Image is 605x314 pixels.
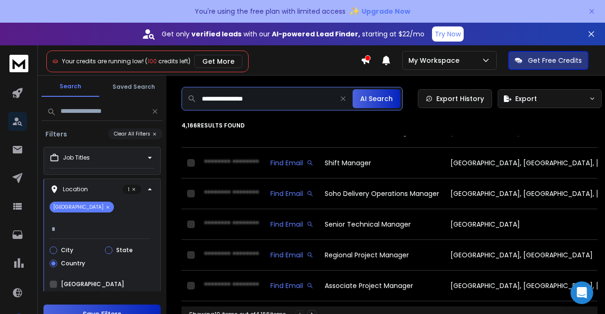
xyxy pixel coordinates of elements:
h3: Filters [42,129,71,139]
button: Saved Search [105,77,163,96]
td: Associate Project Manager [319,271,445,301]
p: You're using the free plan with limited access [195,7,346,16]
button: Get More [194,55,242,68]
td: Regional Project Manager [319,240,445,271]
span: Export [515,94,537,103]
label: Country [61,260,85,267]
span: Upgrade Now [362,7,410,16]
button: Get Free Credits [508,51,588,70]
div: Open Intercom Messenger [570,281,593,304]
a: Export History [418,89,492,108]
span: ( credits left) [145,57,190,65]
p: Job Titles [63,154,90,161]
button: AI Search [353,89,400,108]
div: Find Email [270,281,313,290]
span: Your credits are running low! [62,57,144,65]
p: Get Free Credits [528,56,582,65]
p: Try Now [435,29,461,39]
td: Senior Technical Manager [319,209,445,240]
div: Find Email [270,220,313,229]
p: My Workspace [408,56,463,65]
button: Try Now [432,26,464,42]
button: Clear All Filters [108,128,163,139]
td: Soho Delivery Operations Manager [319,178,445,209]
span: 100 [147,57,157,65]
label: [GEOGRAPHIC_DATA] [61,280,124,288]
td: Shift Manager [319,148,445,178]
label: State [116,246,133,254]
p: 1 [122,185,141,194]
p: 4,166 results found [181,122,597,129]
div: Find Email [270,250,313,260]
p: [GEOGRAPHIC_DATA] [50,202,114,212]
button: ✨Upgrade Now [349,2,410,21]
strong: verified leads [191,29,242,39]
img: logo [9,55,28,72]
p: Get only with our starting at $22/mo [162,29,424,39]
button: Search [42,77,99,97]
div: Find Email [270,158,313,168]
p: Location [63,186,88,193]
div: Find Email [270,189,313,198]
label: City [61,246,73,254]
span: ✨ [349,5,360,18]
strong: AI-powered Lead Finder, [272,29,360,39]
